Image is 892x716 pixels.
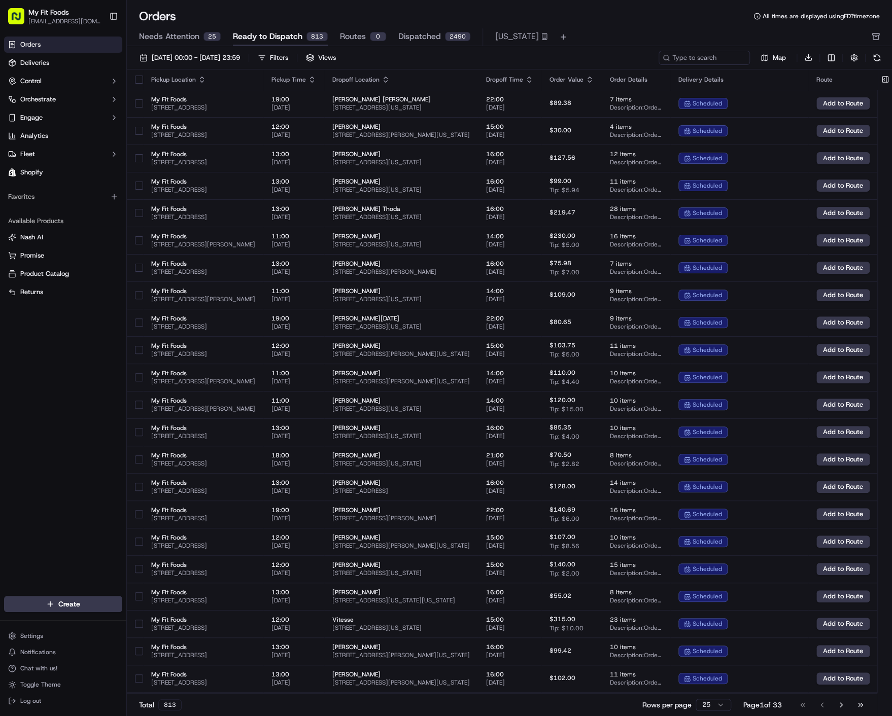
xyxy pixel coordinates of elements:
[550,396,575,404] span: $120.00
[610,186,662,194] span: Description: Order #878766, Customer: [PERSON_NAME], 3rd Order, [US_STATE], Day: [DATE] | Time: 1...
[151,131,255,139] span: [STREET_ADDRESS]
[550,186,579,194] span: Tip: $5.94
[151,424,255,432] span: My Fit Foods
[486,131,533,139] span: [DATE]
[271,459,316,468] span: [DATE]
[693,318,722,327] span: scheduled
[445,32,470,41] div: 2490
[693,291,722,299] span: scheduled
[816,207,870,219] button: Add to Route
[486,186,533,194] span: [DATE]
[4,596,122,612] button: Create
[332,103,470,112] span: [STREET_ADDRESS][US_STATE]
[693,182,722,190] span: scheduled
[58,599,80,609] span: Create
[486,405,533,413] span: [DATE]
[271,350,316,358] span: [DATE]
[28,7,69,17] span: My Fit Foods
[86,227,94,235] div: 💻
[486,295,533,303] span: [DATE]
[486,350,533,358] span: [DATE]
[20,233,43,242] span: Nash AI
[28,17,101,25] span: [EMAIL_ADDRESS][DOMAIN_NAME]
[271,150,316,158] span: 13:00
[486,158,533,166] span: [DATE]
[693,209,722,217] span: scheduled
[151,350,255,358] span: [STREET_ADDRESS]
[332,205,470,213] span: [PERSON_NAME] Thoda
[486,432,533,440] span: [DATE]
[151,405,255,413] span: [STREET_ADDRESS][PERSON_NAME]
[20,251,44,260] span: Promise
[151,432,255,440] span: [STREET_ADDRESS]
[763,12,880,20] span: All times are displayed using EDT timezone
[332,268,470,276] span: [STREET_ADDRESS][PERSON_NAME]
[332,350,470,358] span: [STREET_ADDRESS][PERSON_NAME][US_STATE]
[271,123,316,131] span: 12:00
[151,158,255,166] span: [STREET_ADDRESS]
[20,664,57,672] span: Chat with us!
[151,314,255,323] span: My Fit Foods
[20,157,28,165] img: 1736555255976-a54dd68f-1ca7-489b-9aae-adbdc363a1c4
[151,213,255,221] span: [STREET_ADDRESS]
[151,103,255,112] span: [STREET_ADDRESS]
[370,32,386,41] div: 0
[20,113,43,122] span: Engage
[151,323,255,331] span: [STREET_ADDRESS]
[8,251,118,260] a: Promise
[550,154,575,162] span: $127.56
[550,259,571,267] span: $75.98
[693,264,722,272] span: scheduled
[332,451,470,459] span: [PERSON_NAME]
[550,268,579,276] span: Tip: $7.00
[332,287,470,295] span: [PERSON_NAME]
[151,342,255,350] span: My Fit Foods
[693,236,722,244] span: scheduled
[20,168,43,177] span: Shopify
[816,426,870,438] button: Add to Route
[271,432,316,440] span: [DATE]
[10,96,28,115] img: 1736555255976-a54dd68f-1ca7-489b-9aae-adbdc363a1c4
[271,295,316,303] span: [DATE]
[332,459,470,468] span: [STREET_ADDRESS][US_STATE]
[486,205,533,213] span: 16:00
[870,51,884,65] button: Refresh
[332,150,470,158] span: [PERSON_NAME]
[10,174,26,194] img: Wisdom Oko
[4,661,122,675] button: Chat with us!
[151,123,255,131] span: My Fit Foods
[96,226,163,236] span: API Documentation
[101,251,123,259] span: Pylon
[550,350,579,359] span: Tip: $5.00
[816,645,870,657] button: Add to Route
[332,377,470,385] span: [STREET_ADDRESS][PERSON_NAME][US_STATE]
[816,618,870,630] button: Add to Route
[678,76,800,84] div: Delivery Details
[271,268,316,276] span: [DATE]
[693,428,722,436] span: scheduled
[816,453,870,466] button: Add to Route
[4,73,122,89] button: Control
[332,314,470,323] span: [PERSON_NAME][DATE]
[151,95,255,103] span: My Fit Foods
[693,99,722,108] span: scheduled
[135,51,245,65] button: [DATE] 00:00 - [DATE] 23:59
[151,459,255,468] span: [STREET_ADDRESS]
[332,177,470,186] span: [PERSON_NAME]
[271,76,316,84] div: Pickup Time
[332,213,470,221] span: [STREET_ADDRESS][US_STATE]
[610,205,662,213] span: 28 items
[21,96,40,115] img: 8571987876998_91fb9ceb93ad5c398215_72.jpg
[20,77,42,86] span: Control
[151,369,255,377] span: My Fit Foods
[20,681,61,689] span: Toggle Theme
[610,240,662,248] span: Description: Order #880426, Customer: [PERSON_NAME], Customer's 118 Order, [US_STATE], Day: [DATE...
[610,150,662,158] span: 12 items
[332,405,470,413] span: [STREET_ADDRESS][US_STATE]
[8,288,118,297] a: Returns
[754,52,793,64] button: Map
[271,213,316,221] span: [DATE]
[550,241,579,249] span: Tip: $5.00
[152,53,240,62] span: [DATE] 00:00 - [DATE] 23:59
[816,316,870,329] button: Add to Route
